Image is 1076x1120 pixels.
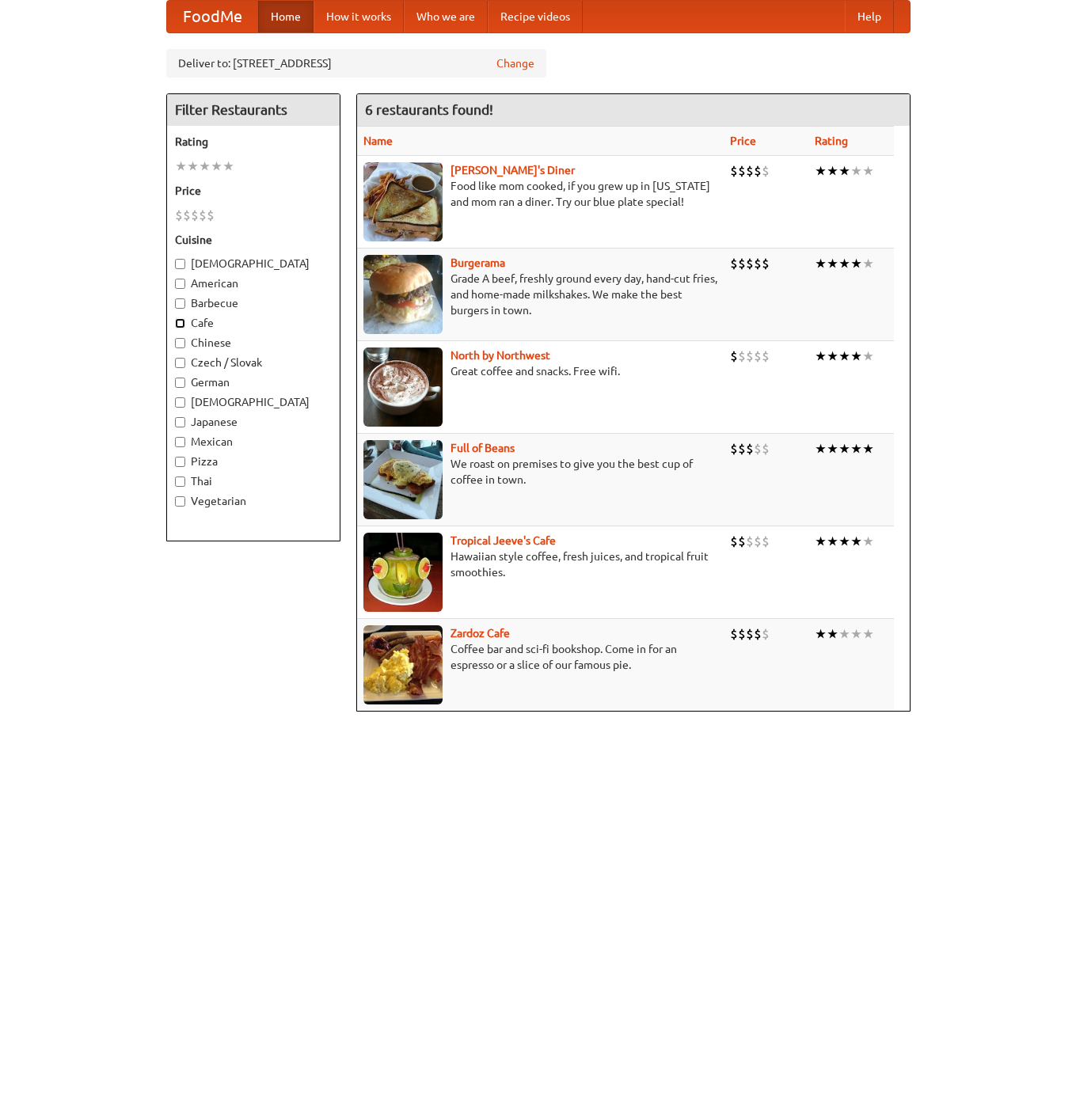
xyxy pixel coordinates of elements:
[222,158,234,175] li: ★
[175,295,332,311] label: Barbecue
[827,533,838,550] li: ★
[730,255,738,272] li: $
[175,279,185,289] input: American
[175,493,332,509] label: Vegetarian
[363,456,717,488] p: We roast on premises to give you the best cup of coffee in town.
[207,207,215,224] li: $
[815,135,848,147] a: Rating
[838,533,850,550] li: ★
[738,347,746,365] li: $
[815,347,827,365] li: ★
[175,183,332,199] h5: Price
[754,347,762,365] li: $
[175,358,185,368] input: Czech / Slovak
[815,255,827,272] li: ★
[183,207,191,224] li: $
[754,255,762,272] li: $
[451,534,556,547] b: Tropical Jeeve's Cafe
[451,256,505,269] a: Burgerama
[175,134,332,150] h5: Rating
[738,533,746,550] li: $
[496,55,534,71] a: Change
[746,162,754,180] li: $
[175,434,332,450] label: Mexican
[175,473,332,489] label: Thai
[175,476,185,487] input: Thai
[815,533,827,550] li: ★
[762,533,770,550] li: $
[451,627,510,640] a: Zardoz Cafe
[191,207,199,224] li: $
[738,440,746,457] li: $
[762,162,770,180] li: $
[199,158,211,175] li: ★
[730,162,738,180] li: $
[167,1,258,32] a: FoodMe
[175,338,185,348] input: Chinese
[175,315,332,331] label: Cafe
[746,533,754,550] li: $
[754,533,762,550] li: $
[488,1,583,32] a: Recipe videos
[754,440,762,457] li: $
[363,255,443,334] img: burgerama.jpg
[258,1,314,32] a: Home
[451,442,515,454] a: Full of Beans
[738,162,746,180] li: $
[451,164,575,177] a: [PERSON_NAME]'s Diner
[838,440,850,457] li: ★
[746,440,754,457] li: $
[850,440,862,457] li: ★
[862,162,874,180] li: ★
[175,397,185,408] input: [DEMOGRAPHIC_DATA]
[838,162,850,180] li: ★
[175,318,185,328] input: Cafe
[827,440,838,457] li: ★
[175,457,185,467] input: Pizza
[451,349,550,362] a: North by Northwest
[363,641,717,673] p: Coffee bar and sci-fi bookshop. Come in for an espresso or a slice of our famous pie.
[175,378,185,388] input: German
[175,417,185,427] input: Japanese
[175,256,332,271] label: [DEMOGRAPHIC_DATA]
[762,255,770,272] li: $
[845,1,894,32] a: Help
[850,533,862,550] li: ★
[730,440,738,457] li: $
[363,440,443,519] img: beans.jpg
[862,347,874,365] li: ★
[175,298,185,309] input: Barbecue
[815,162,827,180] li: ★
[363,178,717,210] p: Food like mom cooked, if you grew up in [US_STATE] and mom ran a diner. Try our blue plate special!
[314,1,404,32] a: How it works
[838,255,850,272] li: ★
[175,275,332,291] label: American
[762,440,770,457] li: $
[862,625,874,643] li: ★
[175,232,332,248] h5: Cuisine
[175,394,332,410] label: [DEMOGRAPHIC_DATA]
[746,255,754,272] li: $
[754,625,762,643] li: $
[363,162,443,241] img: sallys.jpg
[187,158,199,175] li: ★
[850,255,862,272] li: ★
[815,625,827,643] li: ★
[827,347,838,365] li: ★
[738,255,746,272] li: $
[363,271,717,318] p: Grade A beef, freshly ground every day, hand-cut fries, and home-made milkshakes. We make the bes...
[730,533,738,550] li: $
[167,94,340,126] h4: Filter Restaurants
[762,347,770,365] li: $
[850,347,862,365] li: ★
[850,162,862,180] li: ★
[746,347,754,365] li: $
[363,135,393,147] a: Name
[762,625,770,643] li: $
[738,625,746,643] li: $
